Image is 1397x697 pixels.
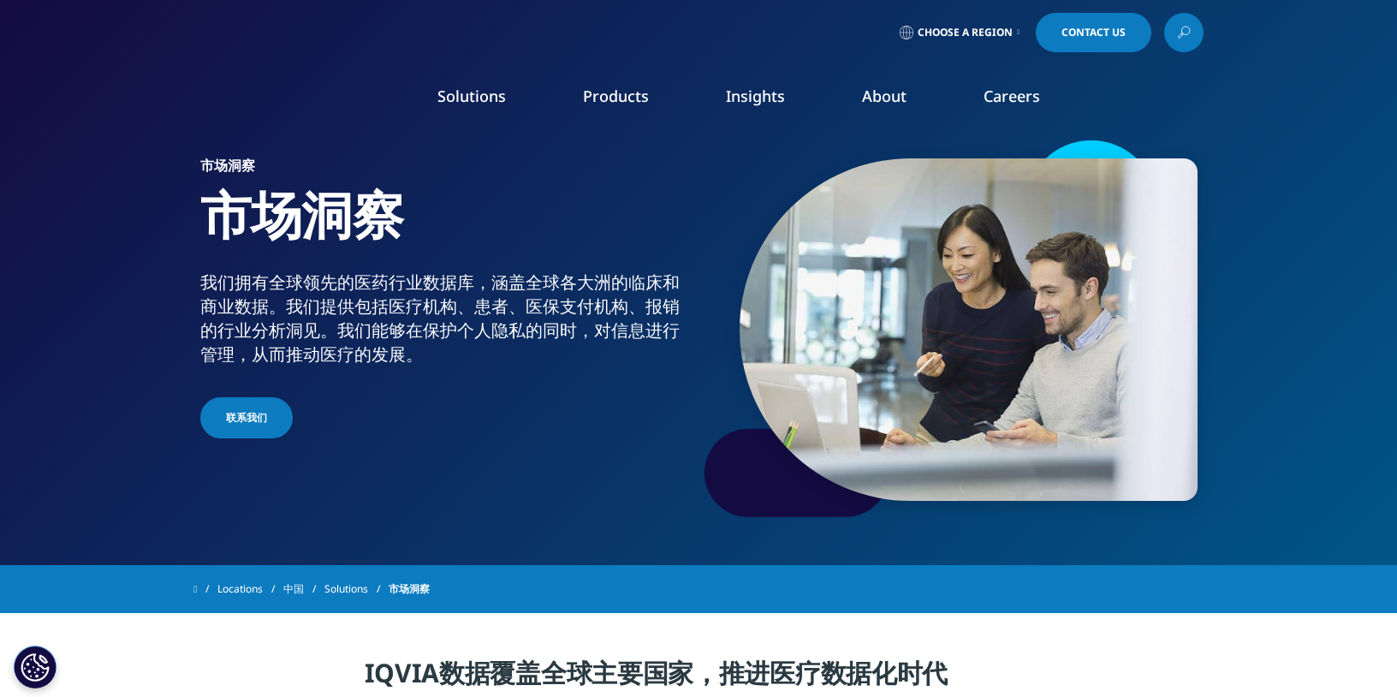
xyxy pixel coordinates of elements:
h1: 市场洞察 [200,182,693,271]
span: Choose a Region [918,26,1013,39]
a: 中国 [283,574,324,605]
a: Solutions [324,574,389,605]
h6: 市场洞察 [200,158,693,182]
a: Locations [217,574,283,605]
a: Contact Us [1036,13,1151,52]
div: 我们拥有全球领先的医药行业数据库，涵盖全球各大洲的临床和商业数据。我们提供包括医疗机构、患者、医保支付机构、报销的行业分析洞见。我们能够在保护个人隐私的同时，对信息进行管理，从而推动医疗的发展。 [200,271,693,366]
span: 市场洞察 [389,574,430,605]
a: Solutions [437,86,506,106]
button: Cookie 设置 [14,646,56,688]
a: 联系我们 [200,397,293,438]
a: Insights [726,86,785,106]
nav: Primary [337,60,1204,140]
img: 044_businesspeople-looking-at-computer.jpg [740,158,1198,501]
a: Careers [984,86,1040,106]
a: Products [583,86,649,106]
span: 联系我们 [226,410,267,426]
span: Contact Us [1061,27,1126,38]
a: About [862,86,907,106]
